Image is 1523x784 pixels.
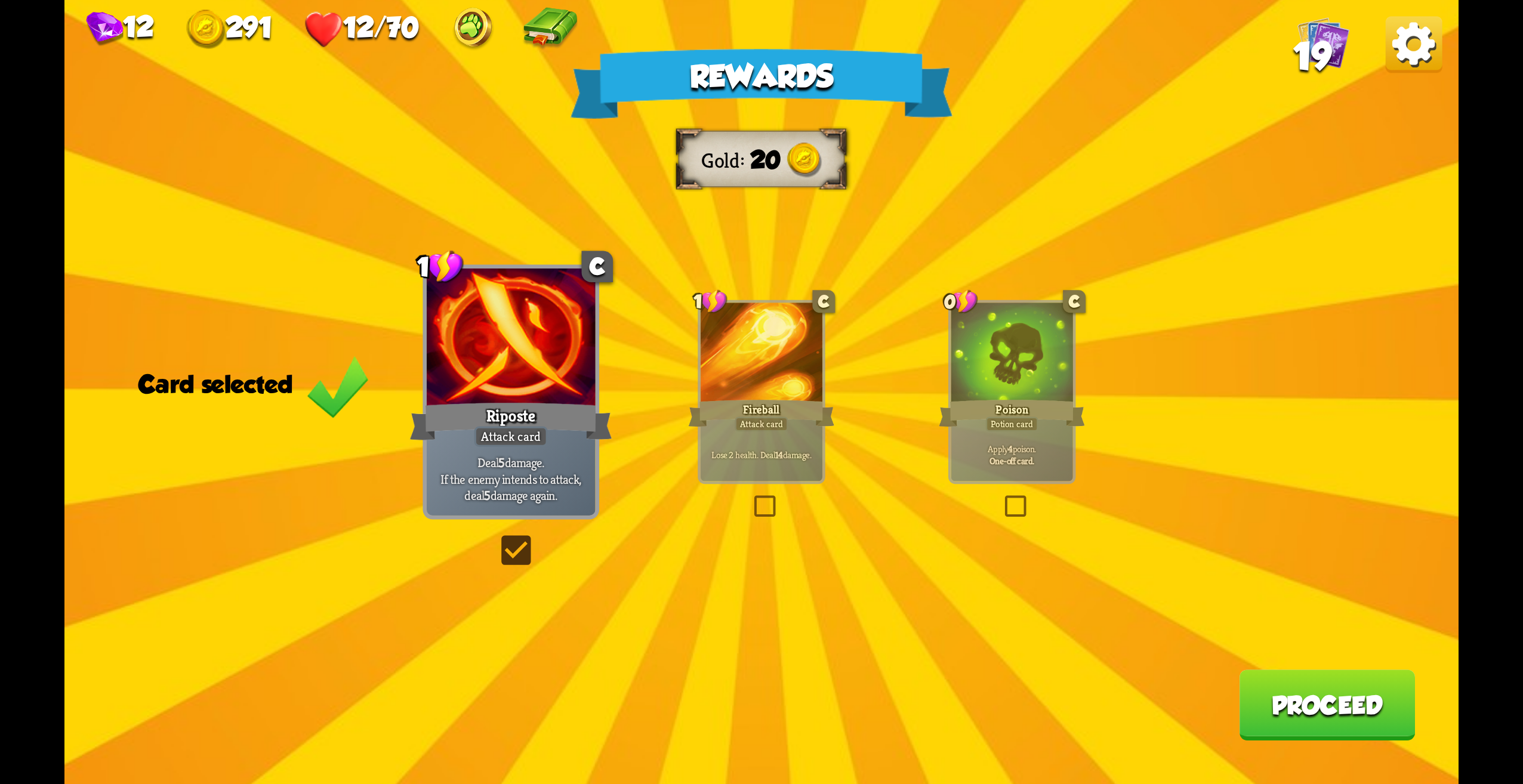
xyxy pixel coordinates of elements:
[944,289,978,314] div: 0
[1297,16,1350,73] div: View all the cards in your deck
[1239,669,1415,740] button: Proceed
[138,371,369,399] div: Card selected
[954,443,1070,455] p: Apply poison.
[701,147,750,173] div: Gold
[1293,35,1331,77] span: 19
[304,10,343,49] img: health.png
[986,417,1038,432] div: Potion card
[87,11,154,47] div: Gems
[693,289,727,314] div: 1
[689,397,835,430] div: Fireball
[522,8,577,51] img: Book - Gain 1 extra stamina at the start of each turn.
[1008,443,1013,455] b: 4
[1063,290,1086,313] div: C
[451,8,495,51] img: Golden Paw - Enemies drop more gold.
[431,453,591,504] p: Deal damage. If the enemy intends to attack, deal damage again.
[498,453,505,470] b: 5
[417,249,464,284] div: 1
[812,290,835,313] div: C
[186,10,226,49] img: gold.png
[571,49,953,119] div: Rewards
[1297,16,1350,69] img: Cards_Icon.png
[304,10,418,49] div: Health
[750,146,781,174] span: 20
[735,417,788,432] div: Attack card
[87,12,124,47] img: gem.png
[410,399,612,444] div: Riposte
[582,251,613,282] div: C
[484,487,491,504] b: 5
[186,10,271,49] div: Gold
[989,455,1034,467] b: One-off card.
[474,426,548,446] div: Attack card
[704,449,819,461] p: Lose 2 health. Deal damage.
[1386,16,1442,73] img: OptionsButton.png
[939,397,1085,430] div: Poison
[775,449,783,461] b: 14
[307,354,369,419] img: Green_Check_Mark_Icon.png
[787,143,822,177] img: gold.png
